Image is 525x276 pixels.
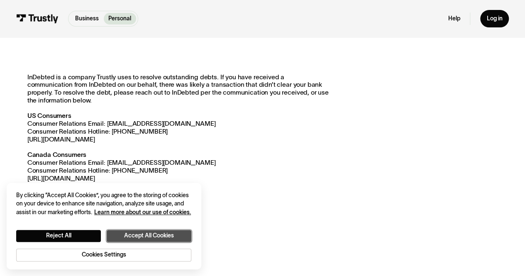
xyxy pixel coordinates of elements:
a: More information about your privacy, opens in a new tab [94,209,191,215]
strong: US Consumers [27,112,71,119]
p: Personal [108,15,131,23]
div: Cookie banner [7,183,201,269]
p: InDebted is a company Trustly uses to resolve outstanding debts. If you have received a communica... [27,73,330,183]
button: Reject All [16,230,101,242]
div: By clicking “Accept All Cookies”, you agree to the storing of cookies on your device to enhance s... [16,191,191,217]
a: Log in [480,10,509,27]
a: Business [70,13,103,24]
a: Help [448,15,460,22]
div: Log in [486,15,502,22]
p: Business [75,15,99,23]
a: Personal [104,13,136,24]
button: Cookies Settings [16,249,191,261]
strong: Canada Consumers [27,151,87,158]
div: Privacy [16,191,191,261]
button: Accept All Cookies [107,230,191,242]
img: Trustly Logo [16,14,59,23]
